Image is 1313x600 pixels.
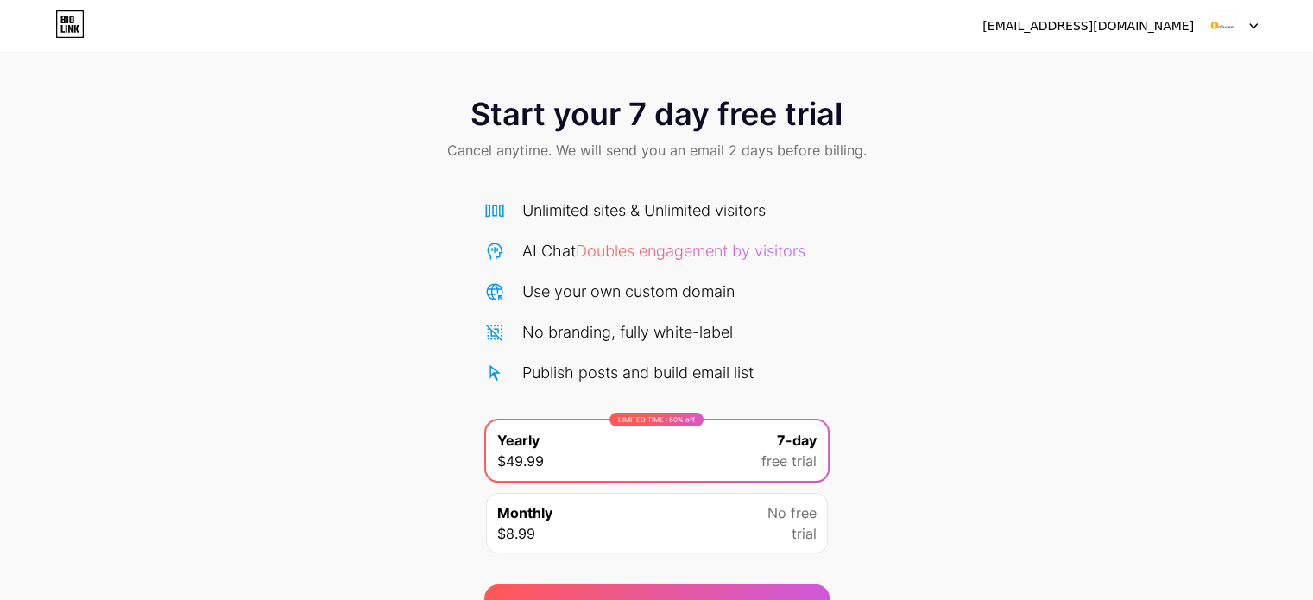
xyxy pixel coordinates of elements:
[522,361,754,384] div: Publish posts and build email list
[777,430,817,451] span: 7-day
[792,523,817,544] span: trial
[447,140,867,161] span: Cancel anytime. We will send you an email 2 days before billing.
[982,17,1194,35] div: [EMAIL_ADDRESS][DOMAIN_NAME]
[767,502,817,523] span: No free
[609,413,704,426] div: LIMITED TIME : 50% off
[497,430,540,451] span: Yearly
[576,242,805,260] span: Doubles engagement by visitors
[522,199,766,222] div: Unlimited sites & Unlimited visitors
[470,97,843,131] span: Start your 7 day free trial
[1207,9,1240,42] img: orthremindia
[497,523,535,544] span: $8.99
[522,239,805,262] div: AI Chat
[761,451,817,471] span: free trial
[522,320,733,344] div: No branding, fully white-label
[522,280,735,303] div: Use your own custom domain
[497,502,552,523] span: Monthly
[497,451,544,471] span: $49.99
